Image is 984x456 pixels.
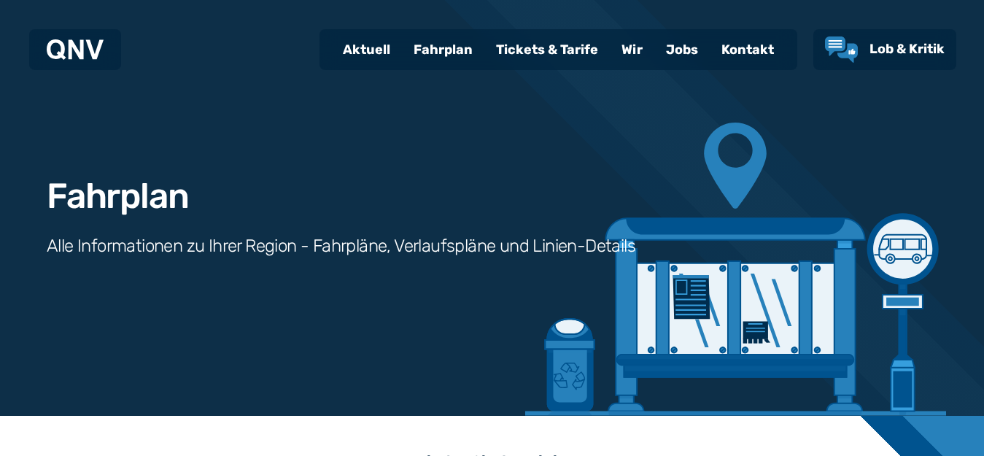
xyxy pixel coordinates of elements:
[710,31,786,69] a: Kontakt
[869,41,945,57] span: Lob & Kritik
[402,31,484,69] a: Fahrplan
[47,39,104,60] img: QNV Logo
[47,179,188,214] h1: Fahrplan
[484,31,610,69] a: Tickets & Tarife
[47,234,635,258] h3: Alle Informationen zu Ihrer Region - Fahrpläne, Verlaufspläne und Linien-Details
[331,31,402,69] a: Aktuell
[654,31,710,69] a: Jobs
[610,31,654,69] a: Wir
[825,36,945,63] a: Lob & Kritik
[47,35,104,64] a: QNV Logo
